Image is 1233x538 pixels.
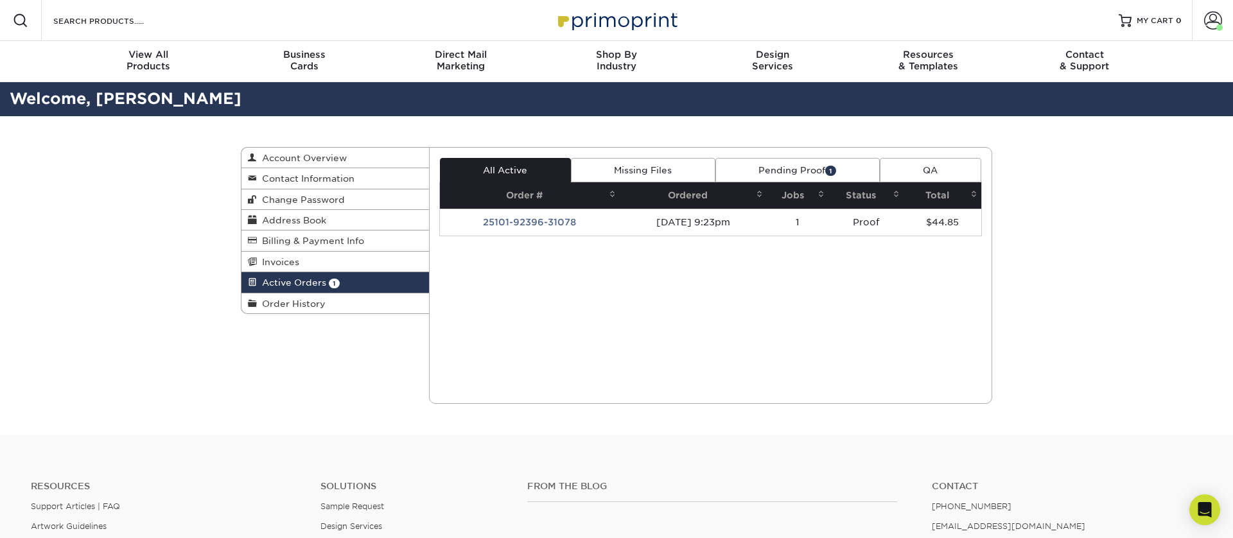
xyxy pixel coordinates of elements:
a: All Active [440,158,571,182]
a: Design Services [320,521,382,531]
td: [DATE] 9:23pm [620,209,767,236]
a: Order History [241,293,429,313]
td: $44.85 [904,209,981,236]
img: Primoprint [552,6,681,34]
span: Design [694,49,850,60]
th: Ordered [620,182,767,209]
a: Artwork Guidelines [31,521,107,531]
th: Jobs [767,182,829,209]
td: 25101-92396-31078 [440,209,620,236]
a: View AllProducts [71,41,227,82]
a: Sample Request [320,501,384,511]
a: Invoices [241,252,429,272]
a: Pending Proof1 [715,158,880,182]
div: Cards [227,49,383,72]
a: Contact Information [241,168,429,189]
a: Missing Files [571,158,715,182]
span: View All [71,49,227,60]
th: Order # [440,182,620,209]
span: Account Overview [257,153,347,163]
span: 0 [1176,16,1182,25]
a: Support Articles | FAQ [31,501,120,511]
span: Resources [850,49,1006,60]
h4: Resources [31,481,301,492]
a: Address Book [241,210,429,230]
a: Billing & Payment Info [241,230,429,251]
span: Address Book [257,215,326,225]
span: Shop By [539,49,695,60]
span: 1 [825,166,836,175]
a: Active Orders 1 [241,272,429,293]
span: Change Password [257,195,345,205]
span: 1 [329,279,340,288]
a: DesignServices [694,41,850,82]
span: Billing & Payment Info [257,236,364,246]
div: Products [71,49,227,72]
h4: Solutions [320,481,508,492]
span: Contact [1006,49,1162,60]
div: & Support [1006,49,1162,72]
a: Account Overview [241,148,429,168]
th: Total [904,182,981,209]
a: [EMAIL_ADDRESS][DOMAIN_NAME] [932,521,1085,531]
div: Marketing [383,49,539,72]
div: Services [694,49,850,72]
td: 1 [767,209,829,236]
div: Open Intercom Messenger [1189,494,1220,525]
span: Order History [257,299,326,309]
a: Direct MailMarketing [383,41,539,82]
a: Resources& Templates [850,41,1006,82]
a: Shop ByIndustry [539,41,695,82]
span: Direct Mail [383,49,539,60]
a: BusinessCards [227,41,383,82]
a: QA [880,158,981,182]
a: [PHONE_NUMBER] [932,501,1011,511]
th: Status [828,182,904,209]
span: Contact Information [257,173,354,184]
div: & Templates [850,49,1006,72]
span: MY CART [1137,15,1173,26]
a: Change Password [241,189,429,210]
span: Active Orders [257,277,326,288]
span: Invoices [257,257,299,267]
a: Contact& Support [1006,41,1162,82]
a: Contact [932,481,1202,492]
h4: From the Blog [527,481,898,492]
input: SEARCH PRODUCTS..... [52,13,177,28]
td: Proof [828,209,904,236]
span: Business [227,49,383,60]
div: Industry [539,49,695,72]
